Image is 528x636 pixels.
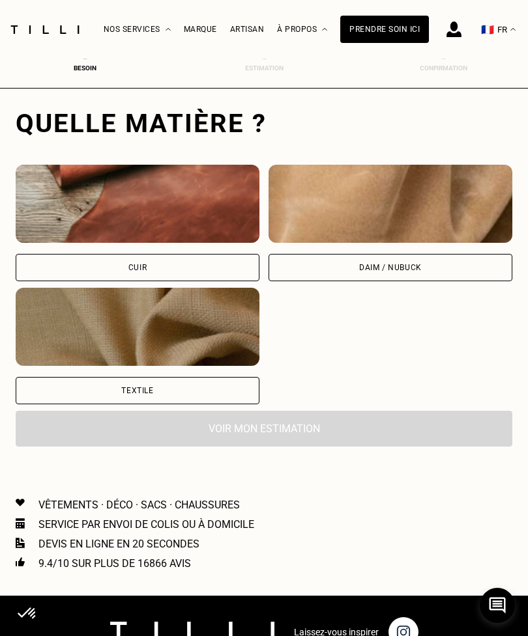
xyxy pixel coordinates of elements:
[16,288,259,366] img: Tilli retouche vos vêtements en Textile
[38,499,240,511] p: Vêtements · Déco · Sacs · Chaussures
[38,557,191,570] p: 9.4/10 sur plus de 16866 avis
[16,518,25,529] img: Icon
[447,21,462,37] img: icône connexion
[230,25,265,34] a: Artisan
[16,499,25,506] img: Icon
[59,64,111,72] div: Besoin
[475,1,522,59] button: 🇫🇷 FR
[238,64,290,72] div: Estimation
[16,165,259,243] img: Tilli retouche vos vêtements en Cuir
[359,264,422,271] div: Daim / Nubuck
[277,1,327,59] div: À propos
[166,28,171,31] img: Menu déroulant
[184,25,217,34] a: Marque
[104,1,171,59] div: Nos services
[121,387,153,394] div: Textile
[38,538,199,550] p: Devis en ligne en 20 secondes
[269,165,512,243] img: Tilli retouche vos vêtements en Daim / Nubuck
[417,64,469,72] div: Confirmation
[510,28,516,31] img: menu déroulant
[322,28,327,31] img: Menu déroulant à propos
[16,557,25,566] img: Icon
[481,23,494,36] span: 🇫🇷
[340,16,429,43] a: Prendre soin ici
[128,264,147,271] div: Cuir
[16,108,512,139] div: Quelle matière ?
[16,538,25,548] img: Icon
[6,25,84,34] img: Logo du service de couturière Tilli
[38,518,254,531] p: Service par envoi de colis ou à domicile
